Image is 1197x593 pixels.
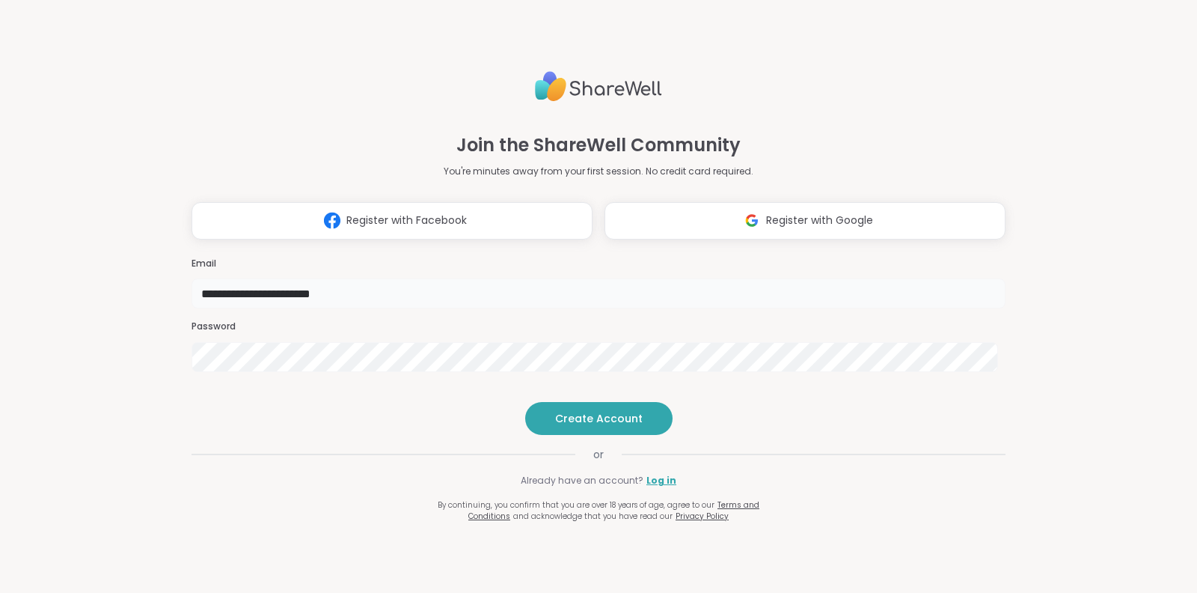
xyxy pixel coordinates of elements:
[555,411,643,426] span: Create Account
[604,202,1005,240] button: Register with Google
[521,474,643,487] span: Already have an account?
[468,499,759,522] a: Terms and Conditions
[513,511,673,522] span: and acknowledge that you have read our
[438,499,714,511] span: By continuing, you confirm that you are over 18 years of age, agree to our
[444,165,753,178] p: You're minutes away from your first session. No credit card required.
[766,213,873,228] span: Register with Google
[318,207,346,234] img: ShareWell Logomark
[535,65,662,108] img: ShareWell Logo
[192,202,593,240] button: Register with Facebook
[192,320,1005,333] h3: Password
[646,474,676,487] a: Log in
[456,132,741,159] h1: Join the ShareWell Community
[575,447,622,462] span: or
[192,258,1005,270] h3: Email
[676,511,729,522] a: Privacy Policy
[525,402,673,435] button: Create Account
[346,213,467,228] span: Register with Facebook
[738,207,766,234] img: ShareWell Logomark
